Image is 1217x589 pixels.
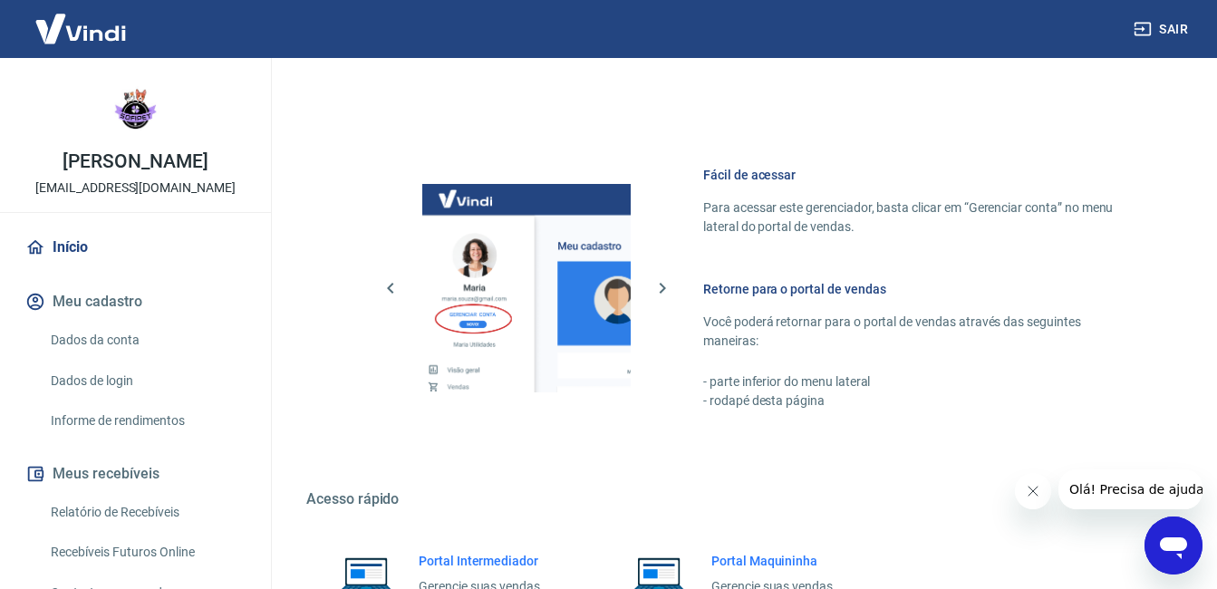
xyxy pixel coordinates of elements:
[43,494,249,531] a: Relatório de Recebíveis
[422,184,631,392] img: Imagem da dashboard mostrando o botão de gerenciar conta na sidebar no lado esquerdo
[22,227,249,267] a: Início
[711,552,859,570] h6: Portal Maquininha
[100,72,172,145] img: e3727277-d80f-4bdf-8ca9-f3fa038d2d1c.jpeg
[22,1,140,56] img: Vindi
[703,280,1130,298] h6: Retorne para o portal de vendas
[419,552,566,570] h6: Portal Intermediador
[703,313,1130,351] p: Você poderá retornar para o portal de vendas através das seguintes maneiras:
[1145,517,1203,575] iframe: Botão para abrir a janela de mensagens
[1015,473,1051,509] iframe: Fechar mensagem
[1058,469,1203,509] iframe: Mensagem da empresa
[22,454,249,494] button: Meus recebíveis
[703,198,1130,237] p: Para acessar este gerenciador, basta clicar em “Gerenciar conta” no menu lateral do portal de ven...
[703,166,1130,184] h6: Fácil de acessar
[1130,13,1195,46] button: Sair
[43,362,249,400] a: Dados de login
[703,391,1130,410] p: - rodapé desta página
[63,152,208,171] p: [PERSON_NAME]
[306,490,1174,508] h5: Acesso rápido
[703,372,1130,391] p: - parte inferior do menu lateral
[22,282,249,322] button: Meu cadastro
[43,534,249,571] a: Recebíveis Futuros Online
[43,322,249,359] a: Dados da conta
[43,402,249,439] a: Informe de rendimentos
[35,179,236,198] p: [EMAIL_ADDRESS][DOMAIN_NAME]
[11,13,152,27] span: Olá! Precisa de ajuda?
